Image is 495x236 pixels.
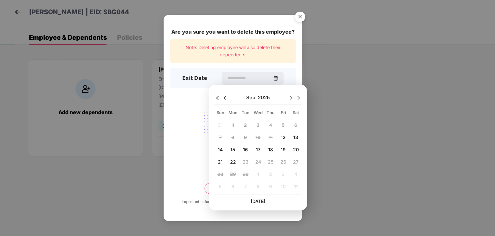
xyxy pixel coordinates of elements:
div: Mon [227,110,238,115]
button: Close [291,9,308,26]
span: 14 [218,147,223,152]
img: svg+xml;base64,PHN2ZyBpZD0iRHJvcGRvd24tMzJ4MzIiIHhtbG5zPSJodHRwOi8vd3d3LnczLm9yZy8yMDAwL3N2ZyIgd2... [222,95,227,101]
span: 17 [256,147,260,152]
div: Sun [215,110,226,115]
img: svg+xml;base64,PHN2ZyB4bWxucz0iaHR0cDovL3d3dy53My5vcmcvMjAwMC9zdmciIHdpZHRoPSI1NiIgaGVpZ2h0PSI1Ni... [291,9,309,27]
h3: Exit Date [182,74,207,82]
span: [DATE] [251,198,265,204]
div: Important! Information once deleted, can’t be recovered. [182,199,284,205]
span: 16 [243,147,248,152]
span: 2025 [258,94,270,101]
div: Thu [265,110,276,115]
div: Sat [290,110,301,115]
img: svg+xml;base64,PHN2ZyBpZD0iRHJvcGRvd24tMzJ4MzIiIHhtbG5zPSJodHRwOi8vd3d3LnczLm9yZy8yMDAwL3N2ZyIgd2... [288,95,294,101]
span: 15 [230,147,235,152]
span: Sep [246,94,258,101]
span: 13 [293,134,298,140]
div: Wed [252,110,264,115]
span: 12 [281,134,286,140]
span: 20 [293,147,299,152]
img: svg+xml;base64,PHN2ZyB4bWxucz0iaHR0cDovL3d3dy53My5vcmcvMjAwMC9zdmciIHdpZHRoPSIxNiIgaGVpZ2h0PSIxNi... [296,95,301,101]
img: svg+xml;base64,PHN2ZyB4bWxucz0iaHR0cDovL3d3dy53My5vcmcvMjAwMC9zdmciIHdpZHRoPSIxNiIgaGVpZ2h0PSIxNi... [215,95,220,101]
button: Delete permanently [205,183,261,194]
span: 21 [218,159,223,165]
img: svg+xml;base64,PHN2ZyB4bWxucz0iaHR0cDovL3d3dy53My5vcmcvMjAwMC9zdmciIHdpZHRoPSIyMjQiIGhlaWdodD0iMT... [197,106,269,156]
img: svg+xml;base64,PHN2ZyBpZD0iQ2FsZW5kYXItMzJ4MzIiIHhtbG5zPSJodHRwOi8vd3d3LnczLm9yZy8yMDAwL3N2ZyIgd2... [273,76,278,81]
span: 19 [281,147,286,152]
div: Are you sure you want to delete this employee? [170,28,296,36]
div: Fri [278,110,289,115]
span: 18 [268,147,273,152]
span: 22 [230,159,236,165]
div: Note: Deleting employee will also delete their dependents. [170,39,296,63]
div: Tue [240,110,251,115]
